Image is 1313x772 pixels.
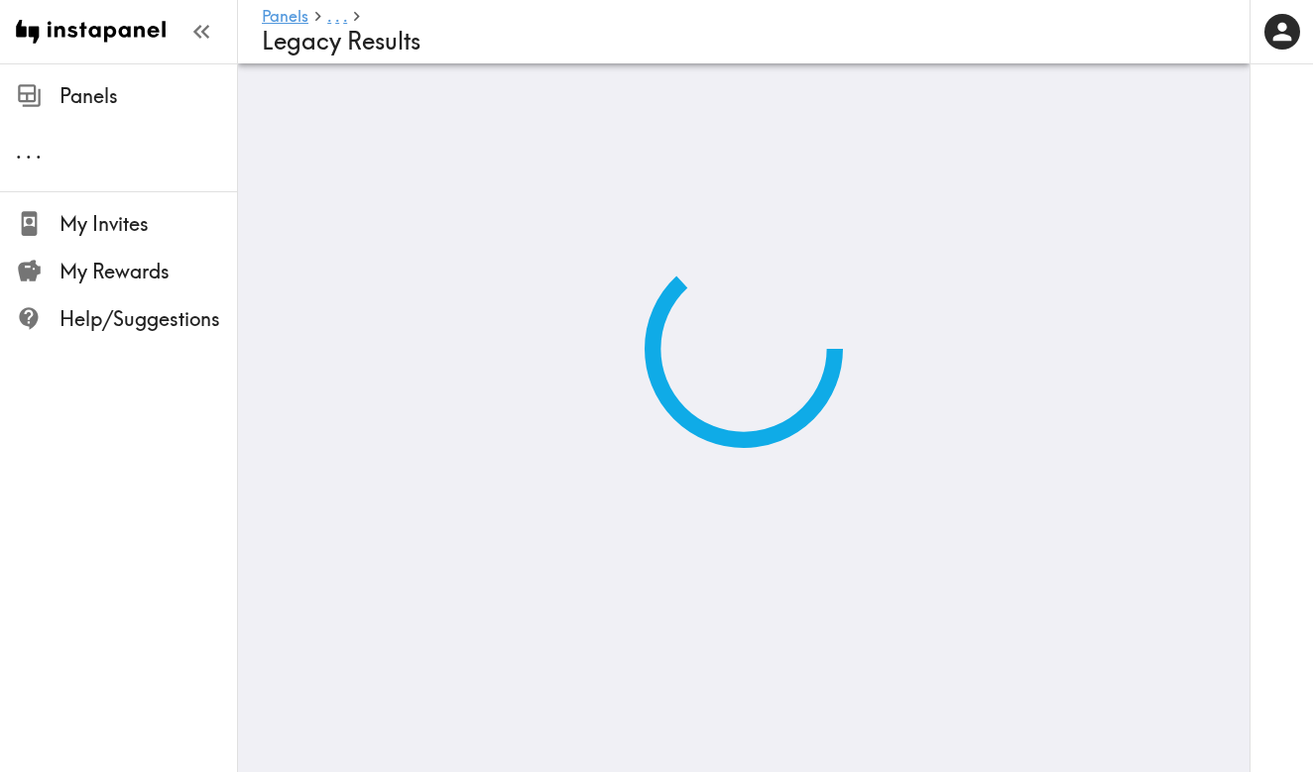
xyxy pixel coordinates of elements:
[60,82,237,110] span: Panels
[327,6,331,26] span: .
[36,139,42,164] span: .
[327,8,347,27] a: ...
[343,6,347,26] span: .
[60,258,237,285] span: My Rewards
[26,139,32,164] span: .
[60,305,237,333] span: Help/Suggestions
[60,210,237,238] span: My Invites
[262,8,308,27] a: Panels
[335,6,339,26] span: .
[262,27,1210,55] h4: Legacy Results
[16,139,22,164] span: .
